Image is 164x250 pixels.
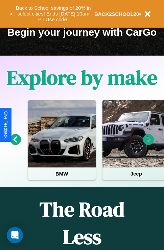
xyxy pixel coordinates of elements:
h1: Explore by make [7,64,157,91]
div: Give Feedback [3,111,8,138]
b: BACK2SCHOOL20 [94,11,139,17]
button: Back to School savings of 20% in select cities! Ends [DATE] 10am PT.Use code: [13,3,94,24]
div: Open Intercom Messenger [7,227,23,243]
h4: BMW [28,167,96,180]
